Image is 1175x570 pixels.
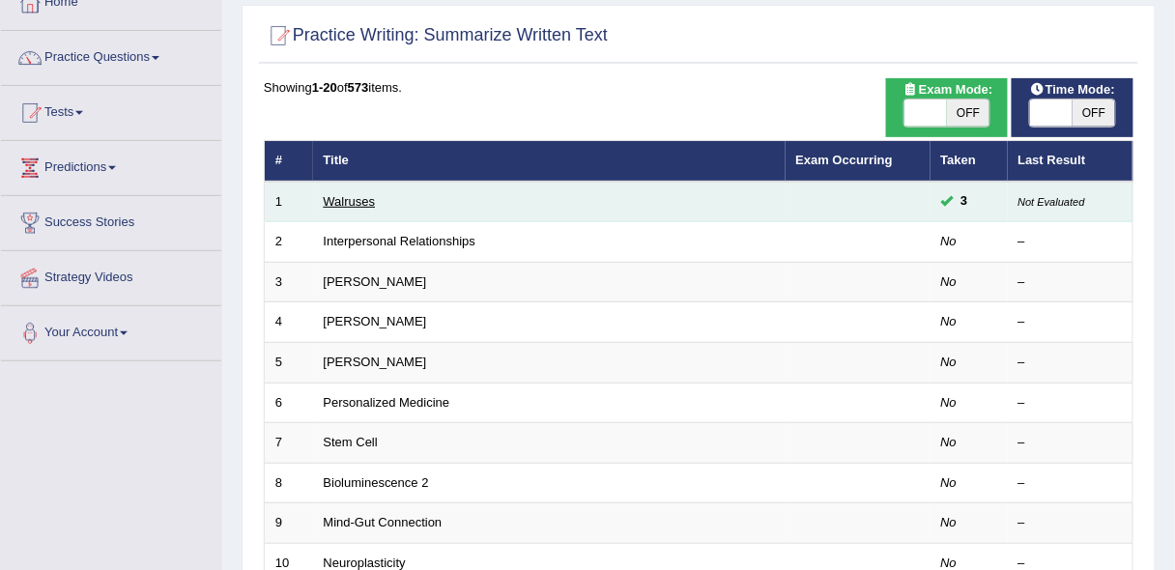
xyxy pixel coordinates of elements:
[324,515,443,529] a: Mind-Gut Connection
[324,475,429,490] a: Bioluminescence 2
[324,314,427,328] a: [PERSON_NAME]
[1,251,221,299] a: Strategy Videos
[941,234,958,248] em: No
[1018,434,1123,452] div: –
[941,274,958,289] em: No
[324,194,376,209] a: Walruses
[1,141,221,189] a: Predictions
[941,475,958,490] em: No
[941,556,958,570] em: No
[896,80,1000,100] span: Exam Mode:
[1008,141,1133,182] th: Last Result
[941,314,958,328] em: No
[941,515,958,529] em: No
[264,21,608,50] h2: Practice Writing: Summarize Written Text
[931,141,1008,182] th: Taken
[1018,233,1123,251] div: –
[265,463,313,503] td: 8
[348,80,369,95] b: 573
[1018,196,1085,208] small: Not Evaluated
[324,274,427,289] a: [PERSON_NAME]
[1018,394,1123,413] div: –
[312,80,337,95] b: 1-20
[1018,514,1123,532] div: –
[1022,80,1123,100] span: Time Mode:
[265,182,313,222] td: 1
[265,343,313,384] td: 5
[324,234,476,248] a: Interpersonal Relationships
[1,86,221,134] a: Tests
[324,435,378,449] a: Stem Cell
[264,78,1133,97] div: Showing of items.
[1018,474,1123,493] div: –
[1,306,221,355] a: Your Account
[1073,100,1115,127] span: OFF
[1,31,221,79] a: Practice Questions
[947,100,989,127] span: OFF
[1018,354,1123,372] div: –
[265,302,313,343] td: 4
[265,262,313,302] td: 3
[941,435,958,449] em: No
[313,141,786,182] th: Title
[954,191,976,212] span: You can still take this question
[265,383,313,423] td: 6
[886,78,1008,137] div: Show exams occurring in exams
[324,556,406,570] a: Neuroplasticity
[324,395,450,410] a: Personalized Medicine
[796,153,893,167] a: Exam Occurring
[1,196,221,244] a: Success Stories
[265,222,313,263] td: 2
[941,395,958,410] em: No
[941,355,958,369] em: No
[1018,273,1123,292] div: –
[265,423,313,464] td: 7
[1018,313,1123,331] div: –
[265,141,313,182] th: #
[324,355,427,369] a: [PERSON_NAME]
[265,503,313,544] td: 9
